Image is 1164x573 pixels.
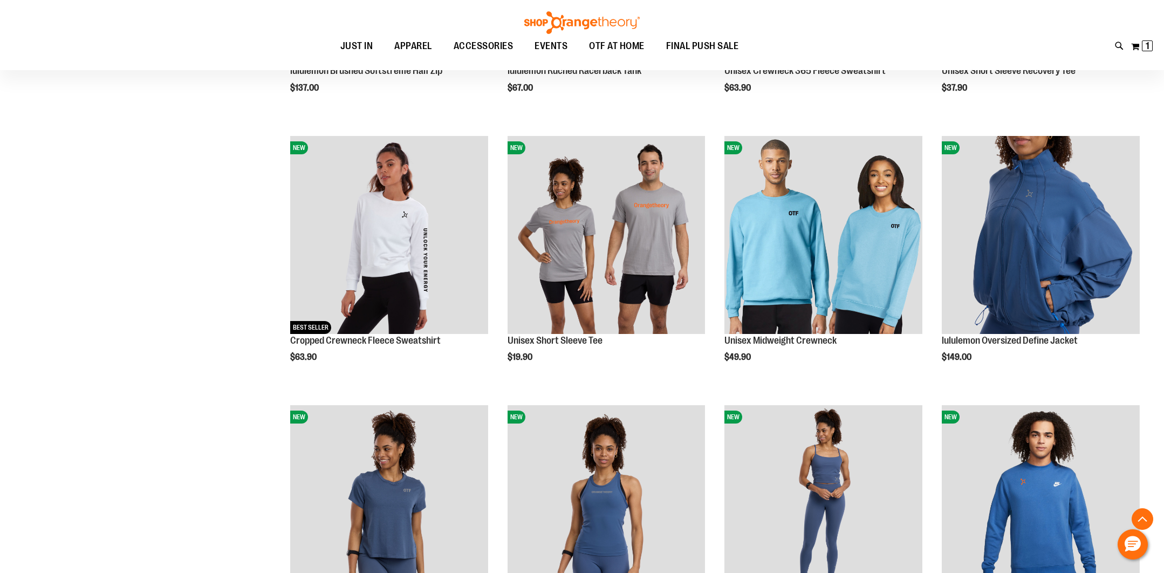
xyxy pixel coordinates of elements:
[508,65,641,76] a: lululemon Ruched Racerback Tank
[942,136,1140,334] img: lululemon Oversized Define Jacket
[719,131,928,390] div: product
[290,352,318,362] span: $63.90
[508,335,602,346] a: Unisex Short Sleeve Tee
[330,34,384,58] a: JUST IN
[523,11,641,34] img: Shop Orangetheory
[290,335,441,346] a: Cropped Crewneck Fleece Sweatshirt
[290,321,331,334] span: BEST SELLER
[1146,40,1149,51] span: 1
[942,335,1078,346] a: lululemon Oversized Define Jacket
[502,131,711,390] div: product
[508,136,706,334] img: Unisex Short Sleeve Tee
[290,136,488,334] img: Cropped Crewneck Fleece Sweatshirt
[290,65,442,76] a: lululemon Brushed Softstreme Half Zip
[290,136,488,336] a: Cropped Crewneck Fleece SweatshirtNEWBEST SELLER
[589,34,645,58] span: OTF AT HOME
[724,136,922,334] img: Unisex Midweight Crewneck
[942,352,973,362] span: $149.00
[724,83,752,93] span: $63.90
[508,411,525,424] span: NEW
[724,65,886,76] a: Unisex Crewneck 365 Fleece Sweatshirt
[942,141,960,154] span: NEW
[508,136,706,336] a: Unisex Short Sleeve TeeNEW
[535,34,567,58] span: EVENTS
[1118,529,1148,560] button: Hello, have a question? Let’s chat.
[384,34,443,59] a: APPAREL
[942,83,969,93] span: $37.90
[724,335,837,346] a: Unisex Midweight Crewneck
[394,34,432,58] span: APPAREL
[724,141,742,154] span: NEW
[454,34,513,58] span: ACCESSORIES
[508,141,525,154] span: NEW
[942,136,1140,336] a: lululemon Oversized Define JacketNEW
[578,34,655,59] a: OTF AT HOME
[290,83,320,93] span: $137.00
[942,65,1076,76] a: Unisex Short Sleeve Recovery Tee
[724,411,742,424] span: NEW
[443,34,524,59] a: ACCESSORIES
[290,411,308,424] span: NEW
[524,34,578,59] a: EVENTS
[655,34,750,59] a: FINAL PUSH SALE
[508,83,535,93] span: $67.00
[724,352,752,362] span: $49.90
[724,136,922,336] a: Unisex Midweight CrewneckNEW
[285,131,494,390] div: product
[936,131,1145,390] div: product
[942,411,960,424] span: NEW
[340,34,373,58] span: JUST IN
[1132,508,1153,530] button: Back To Top
[508,352,534,362] span: $19.90
[290,141,308,154] span: NEW
[666,34,739,58] span: FINAL PUSH SALE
